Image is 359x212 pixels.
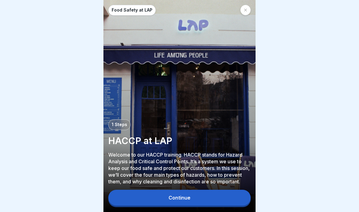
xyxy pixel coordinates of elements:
div: Continue [169,195,190,200]
p: Food Safety at LAP [112,8,152,13]
p: 1 Steps [112,122,127,127]
button: Continue [108,190,251,206]
p: Welcome to our HACCP training. HACCP stands for Hazard Analysis and Critical Control Points. It’s... [108,151,251,185]
p: HACCP at LAP [108,135,251,147]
